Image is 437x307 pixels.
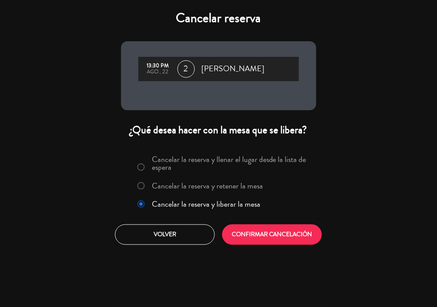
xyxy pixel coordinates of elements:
[152,155,311,171] label: Cancelar la reserva y llenar el lugar desde la lista de espera
[121,123,316,137] div: ¿Qué desea hacer con la mesa que se libera?
[152,182,263,190] label: Cancelar la reserva y retener la mesa
[152,200,260,208] label: Cancelar la reserva y liberar la mesa
[143,63,173,69] div: 13:30 PM
[222,224,322,245] button: CONFIRMAR CANCELACIÓN
[115,224,215,245] button: Volver
[177,60,195,78] span: 2
[121,10,316,26] h4: Cancelar reserva
[143,69,173,75] div: ago., 22
[202,63,265,76] span: [PERSON_NAME]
